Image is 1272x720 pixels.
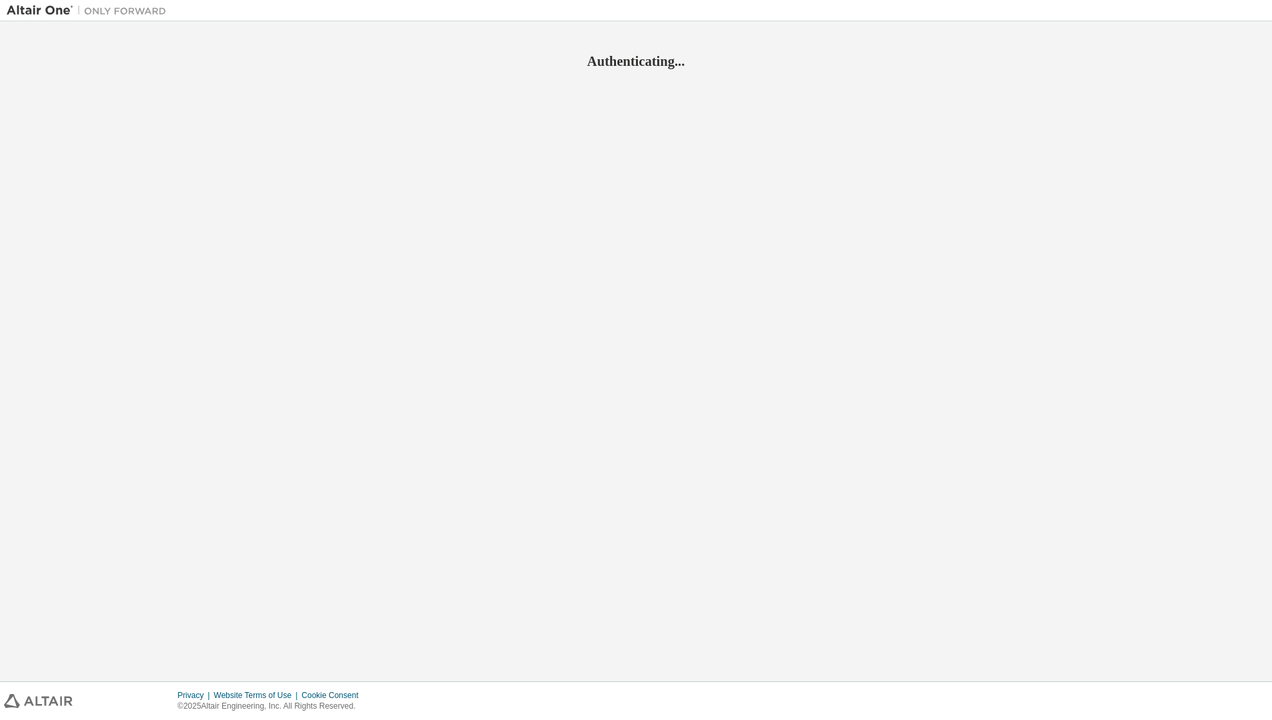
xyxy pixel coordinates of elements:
[178,701,367,712] p: © 2025 Altair Engineering, Inc. All Rights Reserved.
[301,690,366,701] div: Cookie Consent
[4,694,73,708] img: altair_logo.svg
[7,4,173,17] img: Altair One
[214,690,301,701] div: Website Terms of Use
[178,690,214,701] div: Privacy
[7,53,1265,70] h2: Authenticating...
